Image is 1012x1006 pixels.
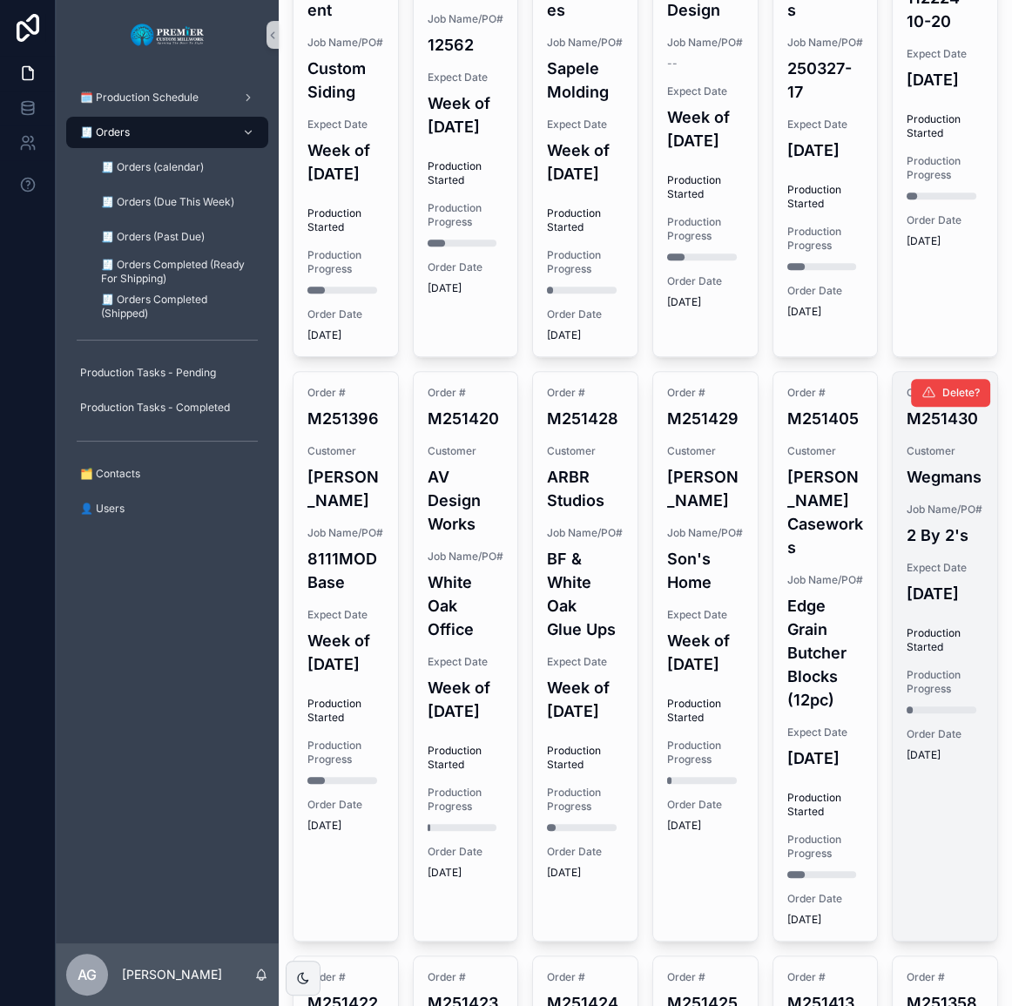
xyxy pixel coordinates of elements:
h4: M251429 [667,407,744,430]
span: Production Progress [428,201,504,229]
h4: Custom Siding [307,57,384,104]
span: Production Progress [907,154,983,182]
span: Order # [907,386,983,400]
span: Job Name/PO# [428,12,504,26]
span: Production Progress [547,248,624,276]
span: [DATE] [547,328,624,342]
span: Order # [428,386,504,400]
h4: [DATE] [907,582,983,605]
span: -- [667,57,678,71]
h4: [DATE] [907,68,983,91]
h4: Week of [DATE] [428,91,504,138]
span: Production Progress [307,739,384,766]
span: Production Progress [787,833,864,861]
span: Expect Date [787,726,864,739]
h4: M251405 [787,407,864,430]
h4: Week of [DATE] [547,138,624,186]
h4: Week of [DATE] [428,676,504,723]
span: Order # [547,970,624,984]
span: Expect Date [307,608,384,622]
h4: [PERSON_NAME] Caseworks [787,465,864,559]
span: Production Started [428,744,504,772]
span: Customer [428,444,504,458]
h4: M251420 [428,407,504,430]
span: Expect Date [547,655,624,669]
span: Job Name/PO# [428,550,504,564]
span: Job Name/PO# [307,36,384,50]
span: 🧾 Orders [80,125,130,139]
span: 🗓️ Production Schedule [80,91,199,105]
span: [DATE] [907,234,983,248]
div: scrollable content [56,70,279,547]
span: Order Date [547,845,624,859]
span: Expect Date [667,608,744,622]
span: Job Name/PO# [787,573,864,587]
span: [DATE] [547,866,624,880]
span: 🧾 Orders (Due This Week) [101,195,234,209]
a: Order #M251428CustomerARBR StudiosJob Name/PO#BF & White Oak Glue UpsExpect DateWeek of [DATE]Pro... [532,371,638,942]
span: Order # [667,970,744,984]
span: Order Date [667,798,744,812]
span: Order Date [428,260,504,274]
span: Order # [667,386,744,400]
h4: M251396 [307,407,384,430]
span: Production Progress [428,786,504,814]
span: Production Started [307,206,384,234]
span: Delete? [942,386,980,400]
span: Expect Date [428,71,504,84]
span: Customer [787,444,864,458]
span: [DATE] [667,819,744,833]
span: Job Name/PO# [787,36,864,50]
span: [DATE] [667,295,744,309]
span: 🗂️ Contacts [80,467,140,481]
span: Order Date [547,307,624,321]
span: Customer [907,444,983,458]
span: Expect Date [428,655,504,669]
span: Production Started [667,697,744,725]
a: 🧾 Orders Completed (Ready For Shipping) [87,256,268,287]
h4: [DATE] [787,746,864,770]
span: Production Started [547,744,624,772]
h4: 12562 [428,33,504,57]
h4: Week of [DATE] [307,138,384,186]
h4: Edge Grain Butcher Blocks (12pc) [787,594,864,712]
span: Customer [667,444,744,458]
img: App logo [130,21,206,49]
span: Production Started [907,112,983,140]
span: Production Tasks - Pending [80,366,216,380]
span: [DATE] [428,866,504,880]
a: 🧾 Orders [66,117,268,148]
span: Production Progress [667,215,744,243]
span: Expect Date [547,118,624,132]
h4: Week of [DATE] [547,676,624,723]
span: Expect Date [787,118,864,132]
h4: AV Design Works [428,465,504,536]
span: 🧾 Orders (calendar) [101,160,204,174]
span: Order Date [787,284,864,298]
span: Order # [787,970,864,984]
span: Order Date [667,274,744,288]
h4: [DATE] [787,138,864,162]
h4: [PERSON_NAME] [667,465,744,512]
span: Order Date [428,845,504,859]
h4: Week of [DATE] [307,629,384,676]
span: Expect Date [907,561,983,575]
span: Production Started [547,206,624,234]
h4: Son's Home [667,547,744,594]
span: Order # [547,386,624,400]
span: [DATE] [307,328,384,342]
span: Order # [307,386,384,400]
span: Production Progress [667,739,744,766]
h4: M251428 [547,407,624,430]
a: Order #M251405Customer[PERSON_NAME] CaseworksJob Name/PO#Edge Grain Butcher Blocks (12pc)Expect D... [772,371,879,942]
a: 🧾 Orders Completed (Shipped) [87,291,268,322]
span: Production Progress [787,225,864,253]
a: 🗓️ Production Schedule [66,82,268,113]
a: Order #M251396Customer[PERSON_NAME]Job Name/PO#8111MOD BaseExpect DateWeek of [DATE]Production St... [293,371,399,942]
h4: [PERSON_NAME] [307,465,384,512]
span: Order # [307,970,384,984]
a: 🧾 Orders (calendar) [87,152,268,183]
p: [PERSON_NAME] [122,966,222,983]
a: 🗂️ Contacts [66,458,268,489]
h4: 8111MOD Base [307,547,384,594]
